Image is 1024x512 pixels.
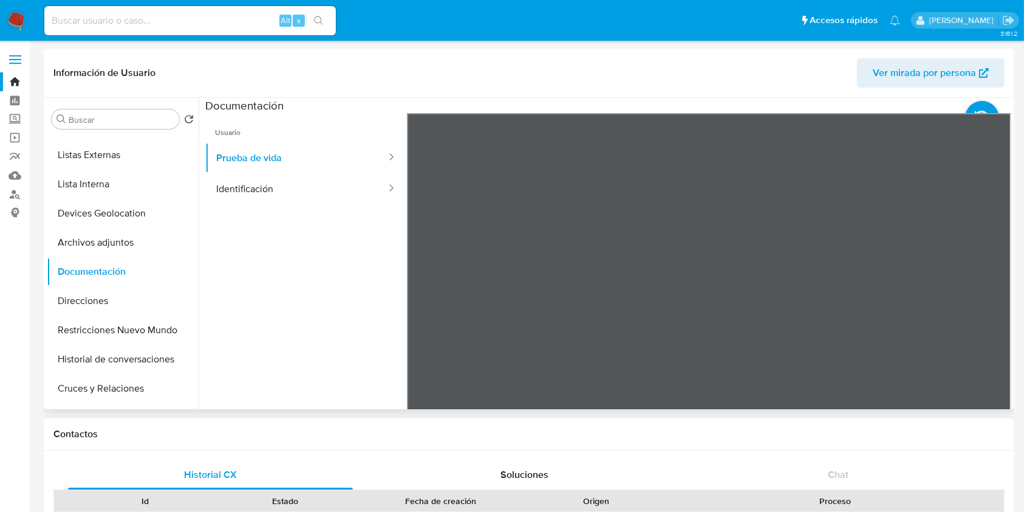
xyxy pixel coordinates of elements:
input: Buscar usuario o caso... [44,13,336,29]
button: Archivos adjuntos [47,228,199,257]
button: Cruces y Relaciones [47,374,199,403]
input: Buscar [69,114,174,125]
button: search-icon [306,12,331,29]
button: Historial de conversaciones [47,345,199,374]
button: Volver al orden por defecto [184,114,194,128]
span: Soluciones [500,468,548,482]
p: alan.cervantesmartinez@mercadolibre.com.mx [929,15,998,26]
span: Accesos rápidos [810,14,878,27]
button: Buscar [56,114,66,124]
button: Lista Interna [47,170,199,199]
button: Devices Geolocation [47,199,199,228]
button: Direcciones [47,286,199,316]
span: Chat [828,468,848,482]
div: Proceso [675,495,995,507]
div: Id [84,495,207,507]
span: Historial CX [184,468,237,482]
h1: Contactos [53,428,1005,440]
button: Créditos [47,403,199,432]
h1: Información de Usuario [53,67,155,79]
a: Salir [1002,14,1015,27]
span: s [297,15,301,26]
button: Ver mirada por persona [857,58,1005,88]
span: Alt [281,15,290,26]
div: Estado [224,495,347,507]
span: Ver mirada por persona [873,58,976,88]
button: Documentación [47,257,199,286]
button: Listas Externas [47,140,199,170]
a: Notificaciones [890,15,900,26]
div: Origen [534,495,658,507]
button: Restricciones Nuevo Mundo [47,316,199,345]
div: Fecha de creación [364,495,517,507]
